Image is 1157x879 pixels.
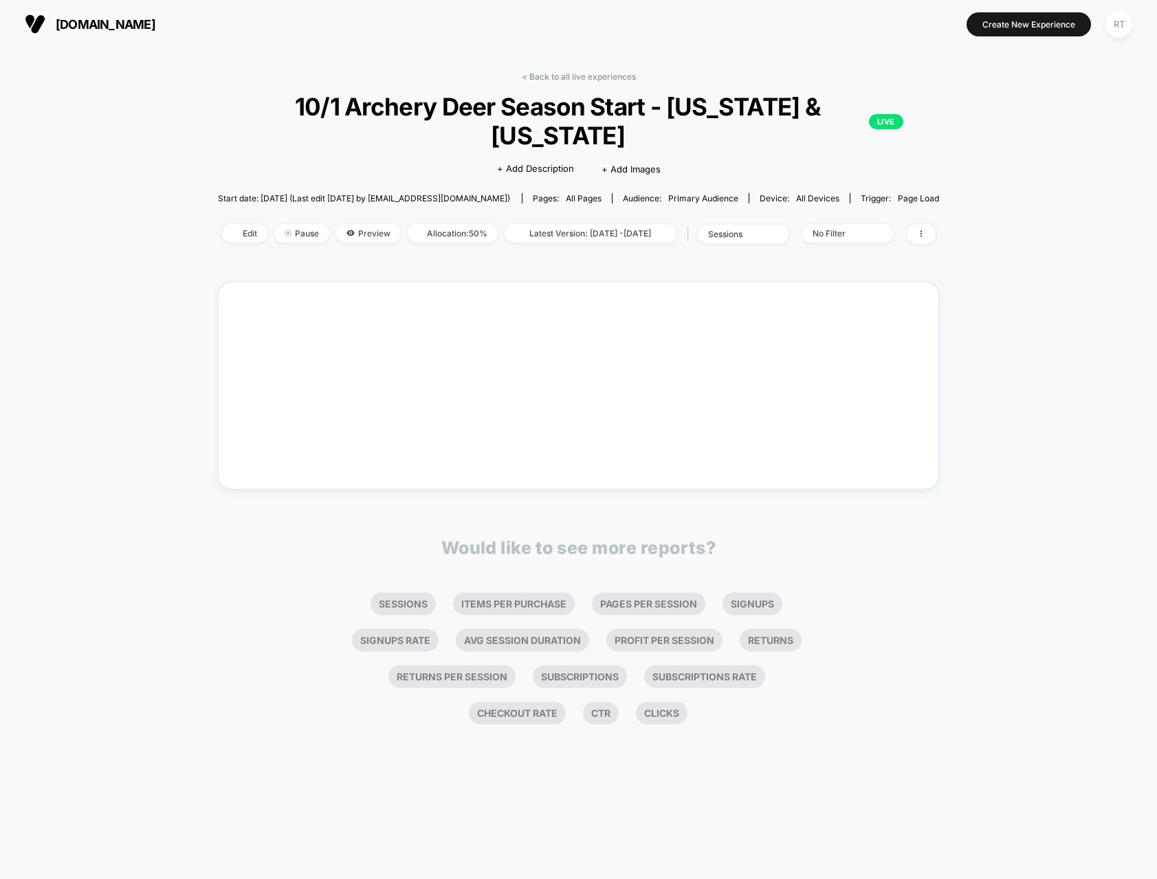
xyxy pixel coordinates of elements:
li: Sessions [371,592,436,615]
span: Device: [749,193,850,203]
li: Profit Per Session [606,629,723,652]
span: + Add Description [497,162,574,176]
li: Items Per Purchase [453,592,575,615]
div: Audience: [623,193,738,203]
p: Would like to see more reports? [441,537,716,558]
span: all pages [566,193,602,203]
span: Edit [222,224,267,243]
li: Subscriptions Rate [644,665,765,688]
span: Start date: [DATE] (Last edit [DATE] by [EMAIL_ADDRESS][DOMAIN_NAME]) [218,193,510,203]
li: Signups Rate [352,629,439,652]
span: 10/1 Archery Deer Season Start - [US_STATE] & [US_STATE] [254,92,903,150]
li: Pages Per Session [592,592,705,615]
li: Clicks [636,702,687,724]
div: sessions [708,229,763,239]
li: Checkout Rate [469,702,566,724]
li: Signups [723,592,782,615]
span: Primary Audience [668,193,738,203]
span: Pause [274,224,329,243]
span: Latest Version: [DATE] - [DATE] [505,224,676,243]
img: end [285,230,291,236]
span: all devices [796,193,839,203]
a: < Back to all live experiences [522,71,636,82]
li: Subscriptions [533,665,627,688]
span: Page Load [898,193,939,203]
span: Allocation: 50% [408,224,498,243]
p: LIVE [869,114,903,129]
li: Avg Session Duration [456,629,589,652]
span: Preview [336,224,401,243]
button: Create New Experience [967,12,1091,36]
li: Returns Per Session [388,665,516,688]
div: RT [1105,11,1132,38]
div: Pages: [533,193,602,203]
span: [DOMAIN_NAME] [56,17,155,32]
button: RT [1101,10,1136,38]
li: Returns [740,629,802,652]
div: Trigger: [861,193,939,203]
button: [DOMAIN_NAME] [21,13,159,35]
li: Ctr [583,702,619,724]
div: No Filter [813,228,868,238]
span: + Add Images [602,164,661,175]
span: | [683,224,698,244]
img: Visually logo [25,14,45,34]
